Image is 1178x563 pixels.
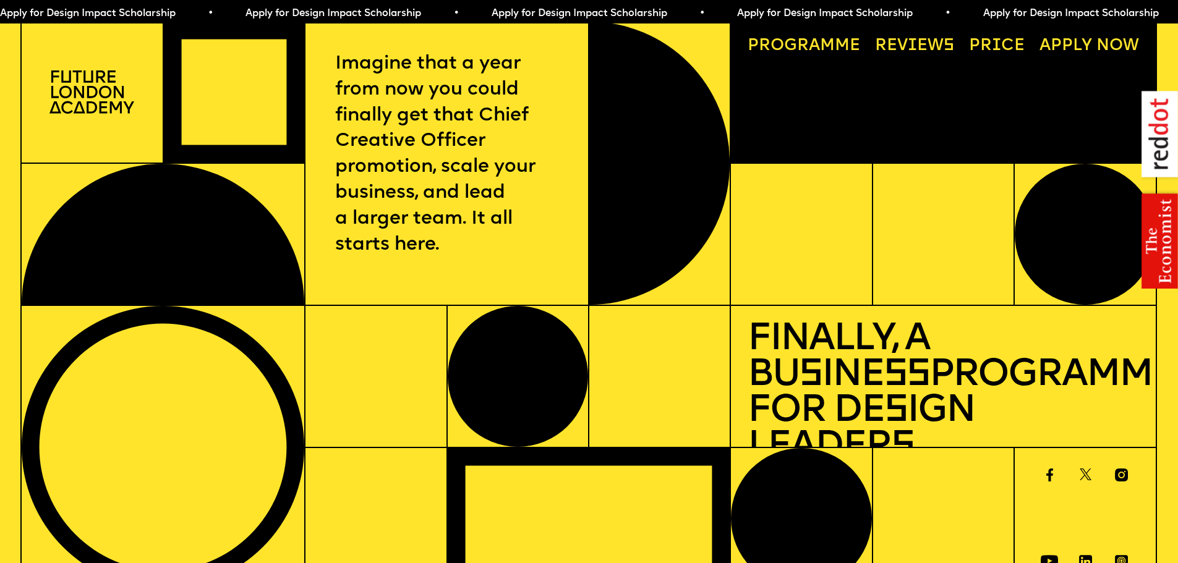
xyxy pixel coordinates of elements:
span: s [799,357,822,394]
span: • [699,9,704,19]
a: Apply now [1031,30,1147,62]
span: A [1039,38,1051,54]
span: • [453,9,459,19]
span: a [809,38,820,54]
span: • [945,9,950,19]
span: s [891,428,914,466]
a: Price [961,30,1033,62]
h1: Finally, a Bu ine Programme for De ign Leader [748,322,1140,465]
a: Programme [740,30,868,62]
span: • [208,9,213,19]
a: Reviews [867,30,962,62]
span: ss [884,357,929,394]
span: s [884,392,907,430]
p: Imagine that a year from now you could finally get that Chief Creative Officer promotion, scale y... [335,51,559,258]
